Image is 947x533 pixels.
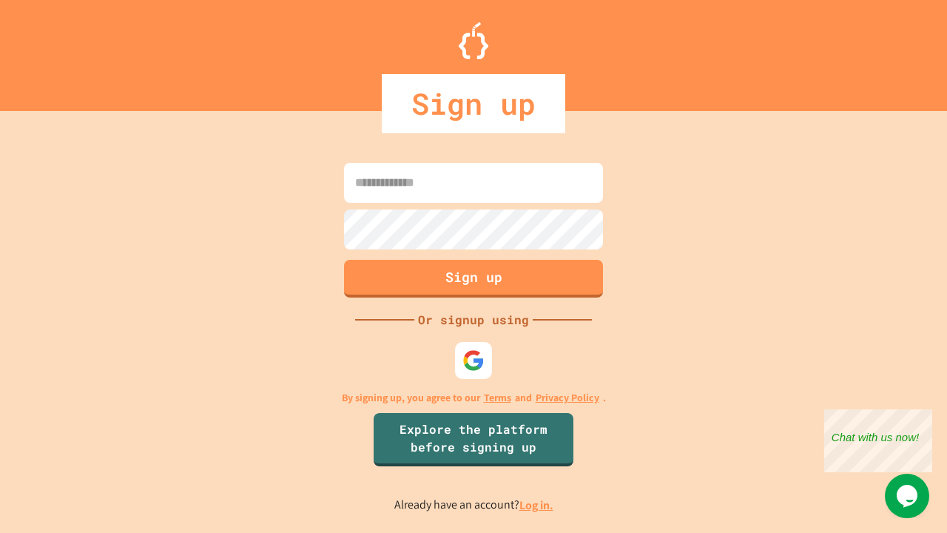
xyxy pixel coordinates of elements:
[414,311,533,329] div: Or signup using
[536,390,599,406] a: Privacy Policy
[484,390,511,406] a: Terms
[462,349,485,372] img: google-icon.svg
[519,497,553,513] a: Log in.
[382,74,565,133] div: Sign up
[459,22,488,59] img: Logo.svg
[824,409,932,472] iframe: chat widget
[394,496,553,514] p: Already have an account?
[374,413,573,466] a: Explore the platform before signing up
[344,260,603,298] button: Sign up
[342,390,606,406] p: By signing up, you agree to our and .
[885,474,932,518] iframe: chat widget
